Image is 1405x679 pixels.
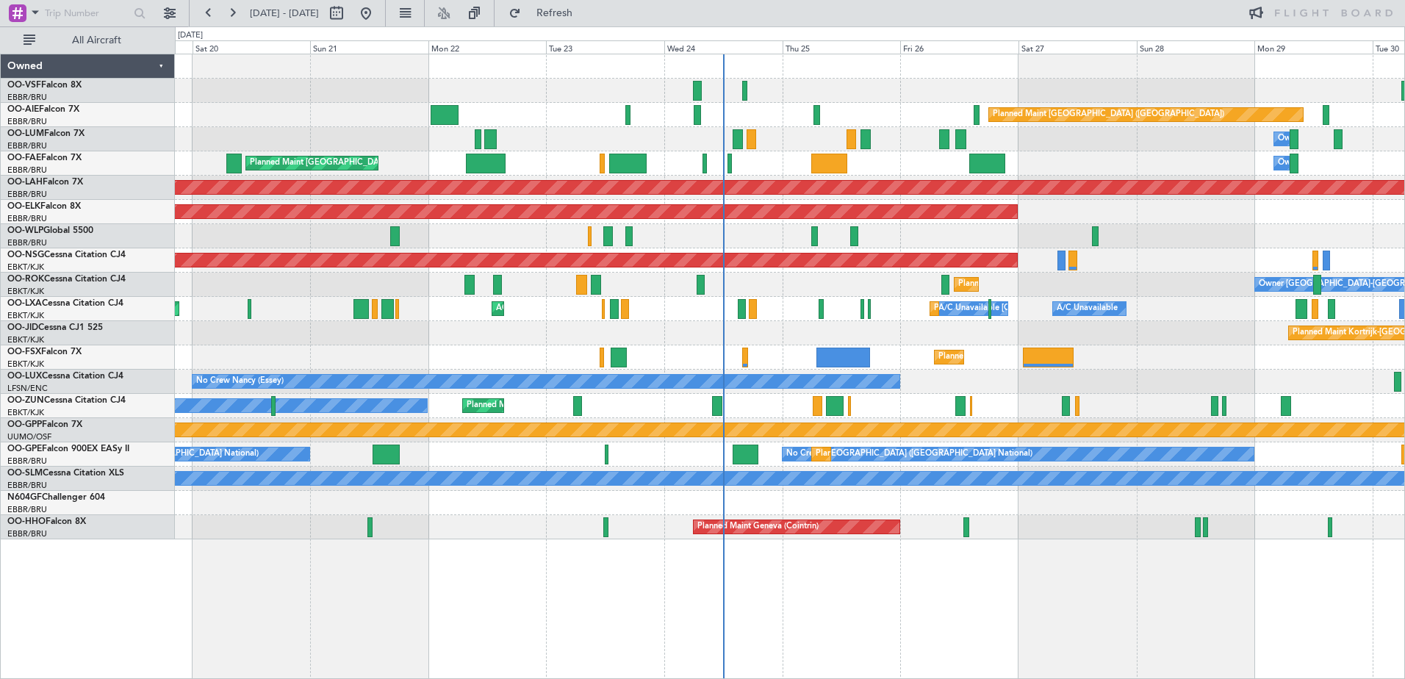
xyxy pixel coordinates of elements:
[1137,40,1255,54] div: Sun 28
[7,116,47,127] a: EBBR/BRU
[38,35,155,46] span: All Aircraft
[7,469,43,478] span: OO-SLM
[7,299,123,308] a: OO-LXACessna Citation CJ4
[993,104,1224,126] div: Planned Maint [GEOGRAPHIC_DATA] ([GEOGRAPHIC_DATA])
[7,140,47,151] a: EBBR/BRU
[250,152,516,174] div: Planned Maint [GEOGRAPHIC_DATA] ([GEOGRAPHIC_DATA] National)
[7,275,126,284] a: OO-ROKCessna Citation CJ4
[7,517,86,526] a: OO-HHOFalcon 8X
[7,251,44,259] span: OO-NSG
[7,323,103,332] a: OO-JIDCessna CJ1 525
[7,92,47,103] a: EBBR/BRU
[428,40,547,54] div: Mon 22
[7,372,123,381] a: OO-LUXCessna Citation CJ4
[7,456,47,467] a: EBBR/BRU
[310,40,428,54] div: Sun 21
[7,445,42,453] span: OO-GPE
[7,154,82,162] a: OO-FAEFalcon 7X
[7,517,46,526] span: OO-HHO
[250,7,319,20] span: [DATE] - [DATE]
[7,202,81,211] a: OO-ELKFalcon 8X
[697,516,819,538] div: Planned Maint Geneva (Cointrin)
[7,226,43,235] span: OO-WLP
[7,129,85,138] a: OO-LUMFalcon 7X
[958,273,1129,295] div: Planned Maint Kortrijk-[GEOGRAPHIC_DATA]
[7,383,48,394] a: LFSN/ENC
[196,370,284,392] div: No Crew Nancy (Essey)
[7,178,83,187] a: OO-LAHFalcon 7X
[816,443,1082,465] div: Planned Maint [GEOGRAPHIC_DATA] ([GEOGRAPHIC_DATA] National)
[467,395,638,417] div: Planned Maint Kortrijk-[GEOGRAPHIC_DATA]
[7,372,42,381] span: OO-LUX
[7,445,129,453] a: OO-GPEFalcon 900EX EASy II
[496,298,656,320] div: AOG Maint Kortrijk-[GEOGRAPHIC_DATA]
[7,213,47,224] a: EBBR/BRU
[7,262,44,273] a: EBKT/KJK
[1254,40,1373,54] div: Mon 29
[7,359,44,370] a: EBKT/KJK
[7,299,42,308] span: OO-LXA
[7,469,124,478] a: OO-SLMCessna Citation XLS
[7,528,47,539] a: EBBR/BRU
[7,154,41,162] span: OO-FAE
[193,40,311,54] div: Sat 20
[7,237,47,248] a: EBBR/BRU
[1018,40,1137,54] div: Sat 27
[502,1,590,25] button: Refresh
[783,40,901,54] div: Thu 25
[524,8,586,18] span: Refresh
[7,202,40,211] span: OO-ELK
[546,40,664,54] div: Tue 23
[938,346,1110,368] div: Planned Maint Kortrijk-[GEOGRAPHIC_DATA]
[7,504,47,515] a: EBBR/BRU
[7,348,82,356] a: OO-FSXFalcon 7X
[7,480,47,491] a: EBBR/BRU
[786,443,1032,465] div: No Crew [GEOGRAPHIC_DATA] ([GEOGRAPHIC_DATA] National)
[7,286,44,297] a: EBKT/KJK
[7,275,44,284] span: OO-ROK
[7,420,82,429] a: OO-GPPFalcon 7X
[7,105,79,114] a: OO-AIEFalcon 7X
[178,29,203,42] div: [DATE]
[7,323,38,332] span: OO-JID
[934,298,1105,320] div: Planned Maint Kortrijk-[GEOGRAPHIC_DATA]
[7,420,42,429] span: OO-GPP
[1278,128,1378,150] div: Owner Melsbroek Air Base
[664,40,783,54] div: Wed 24
[7,105,39,114] span: OO-AIE
[1278,152,1378,174] div: Owner Melsbroek Air Base
[7,407,44,418] a: EBKT/KJK
[7,493,42,502] span: N604GF
[7,251,126,259] a: OO-NSGCessna Citation CJ4
[7,129,44,138] span: OO-LUM
[7,396,44,405] span: OO-ZUN
[1057,298,1118,320] div: A/C Unavailable
[900,40,1018,54] div: Fri 26
[7,226,93,235] a: OO-WLPGlobal 5500
[7,189,47,200] a: EBBR/BRU
[16,29,159,52] button: All Aircraft
[7,178,43,187] span: OO-LAH
[7,348,41,356] span: OO-FSX
[7,310,44,321] a: EBKT/KJK
[7,165,47,176] a: EBBR/BRU
[7,396,126,405] a: OO-ZUNCessna Citation CJ4
[7,431,51,442] a: UUMO/OSF
[7,493,105,502] a: N604GFChallenger 604
[7,81,82,90] a: OO-VSFFalcon 8X
[45,2,129,24] input: Trip Number
[7,81,41,90] span: OO-VSF
[7,334,44,345] a: EBKT/KJK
